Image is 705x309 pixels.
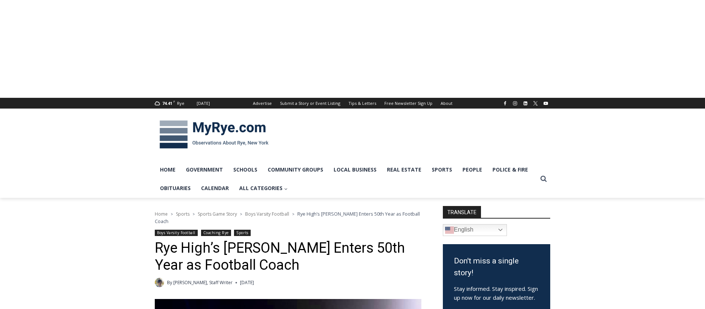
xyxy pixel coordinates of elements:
a: Author image [155,278,164,287]
a: [PERSON_NAME], Staff Writer [173,279,233,286]
span: > [193,212,195,217]
a: Boys Varsity Football [245,211,289,217]
div: Rye [177,100,184,107]
a: Police & Fire [487,160,533,179]
a: Obituaries [155,179,196,197]
a: Instagram [511,99,519,108]
a: Schools [228,160,263,179]
img: en [445,226,454,235]
a: Government [181,160,228,179]
a: Tips & Letters [344,98,380,109]
a: Home [155,211,168,217]
a: X [531,99,540,108]
a: YouTube [541,99,550,108]
a: Facebook [501,99,509,108]
nav: Primary Navigation [155,160,537,198]
span: By [167,279,172,286]
nav: Breadcrumbs [155,210,423,225]
a: Real Estate [382,160,427,179]
a: Advertise [249,98,276,109]
a: English [443,224,507,236]
button: View Search Form [537,172,550,186]
a: Boys Varsity Football [155,230,198,236]
a: All Categories [234,179,293,197]
span: > [240,212,242,217]
a: Linkedin [521,99,530,108]
span: 74.41 [162,100,172,106]
a: Submit a Story or Event Listing [276,98,344,109]
span: > [292,212,294,217]
h3: Don't miss a single story! [454,255,539,279]
div: [DATE] [197,100,210,107]
p: Stay informed. Stay inspired. Sign up now for our daily newsletter. [454,284,539,302]
h1: Rye High’s [PERSON_NAME] Enters 50th Year as Football Coach [155,240,423,273]
a: People [457,160,487,179]
time: [DATE] [240,279,254,286]
img: MyRye.com [155,115,273,154]
span: All Categories [239,184,288,192]
a: Home [155,160,181,179]
a: Sports [427,160,457,179]
span: Rye High’s [PERSON_NAME] Enters 50th Year as Football Coach [155,210,420,225]
img: (PHOTO: MyRye.com 2024 Head Intern, Editor and now Staff Writer Charlie Morris. Contributed.)Char... [155,278,164,287]
a: Coaching Rye [201,230,231,236]
a: Community Groups [263,160,328,179]
a: About [437,98,457,109]
a: Sports [176,211,190,217]
a: Free Newsletter Sign Up [380,98,437,109]
span: > [171,212,173,217]
span: F [173,99,175,103]
nav: Secondary Navigation [249,98,457,109]
a: Local Business [328,160,382,179]
a: Sports Game Story [198,211,237,217]
a: Sports [234,230,250,236]
strong: TRANSLATE [443,206,481,218]
a: Calendar [196,179,234,197]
